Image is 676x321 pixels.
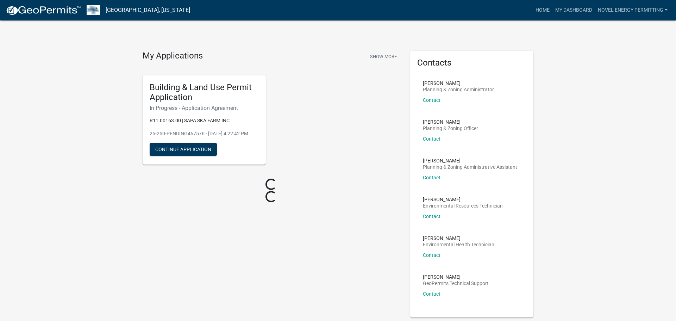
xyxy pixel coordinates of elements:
p: Planning & Zoning Administrative Assistant [423,165,517,169]
p: GeoPermits Technical Support [423,281,489,286]
p: [PERSON_NAME] [423,158,517,163]
a: [GEOGRAPHIC_DATA], [US_STATE] [106,4,190,16]
p: 25-250-PENDING467576 - [DATE] 4:22:42 PM [150,130,259,137]
a: Contact [423,175,440,180]
a: Home [533,4,552,17]
button: Continue Application [150,143,217,156]
p: Planning & Zoning Officer [423,126,478,131]
p: [PERSON_NAME] [423,236,494,241]
a: Novel Energy Permitting [595,4,670,17]
p: [PERSON_NAME] [423,81,494,86]
h6: In Progress - Application Agreement [150,105,259,111]
p: [PERSON_NAME] [423,197,503,202]
h4: My Applications [143,51,203,61]
a: Contact [423,97,440,103]
h5: Building & Land Use Permit Application [150,82,259,103]
p: [PERSON_NAME] [423,274,489,279]
p: [PERSON_NAME] [423,119,478,124]
p: Environmental Resources Technician [423,203,503,208]
a: Contact [423,214,440,219]
a: Contact [423,291,440,297]
a: Contact [423,136,440,142]
p: Environmental Health Technician [423,242,494,247]
a: My Dashboard [552,4,595,17]
img: Wabasha County, Minnesota [87,5,100,15]
a: Contact [423,252,440,258]
p: Planning & Zoning Administrator [423,87,494,92]
h5: Contacts [417,58,526,68]
button: Show More [367,51,400,62]
p: R11.00163.00 | SAPA SKA FARM INC [150,117,259,124]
